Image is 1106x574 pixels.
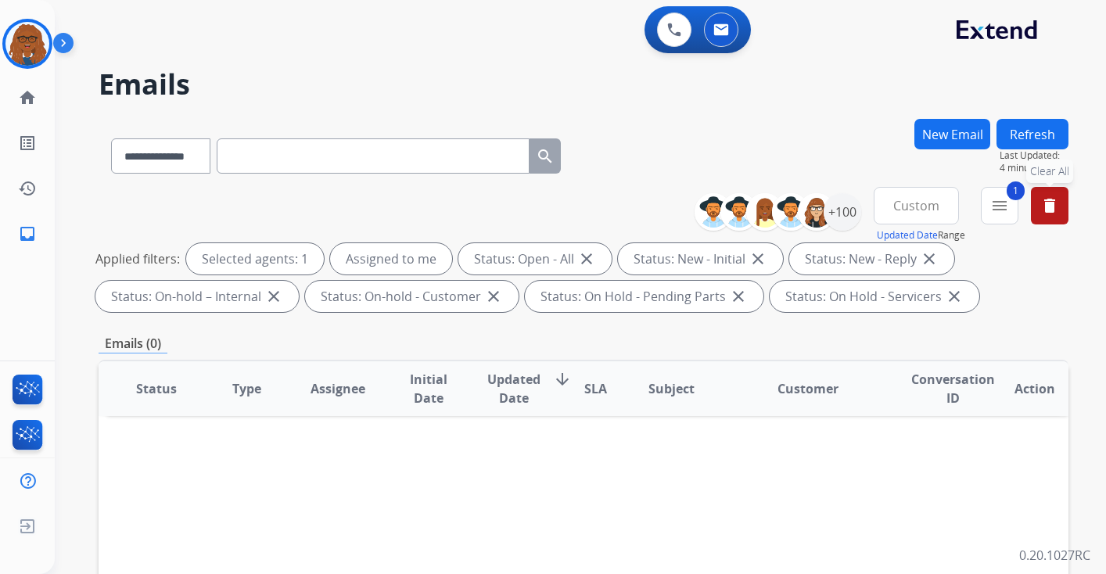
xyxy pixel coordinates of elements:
button: Refresh [996,119,1068,149]
div: Selected agents: 1 [186,243,324,274]
mat-icon: close [729,287,748,306]
p: Emails (0) [99,334,167,353]
mat-icon: home [18,88,37,107]
span: Last Updated: [1000,149,1068,162]
button: Clear All [1031,187,1068,224]
mat-icon: search [536,147,555,166]
mat-icon: list_alt [18,134,37,152]
div: Status: New - Initial [618,243,783,274]
mat-icon: arrow_downward [553,370,572,389]
mat-icon: inbox [18,224,37,243]
div: Status: On-hold - Customer [305,281,519,312]
div: Status: On Hold - Pending Parts [525,281,763,312]
span: Clear All [1030,163,1069,179]
th: Action [978,361,1068,416]
button: Updated Date [877,229,938,242]
mat-icon: close [945,287,964,306]
span: Range [877,228,965,242]
button: Custom [874,187,959,224]
div: +100 [824,193,861,231]
span: Status [136,379,177,398]
span: Assignee [311,379,365,398]
mat-icon: close [577,249,596,268]
span: Custom [893,203,939,209]
div: Status: Open - All [458,243,612,274]
div: Status: On-hold – Internal [95,281,299,312]
button: 1 [981,187,1018,224]
span: Type [232,379,261,398]
mat-icon: history [18,179,37,198]
span: Conversation ID [911,370,995,407]
span: Initial Date [397,370,461,407]
span: 1 [1007,181,1025,200]
div: Status: New - Reply [789,243,954,274]
button: New Email [914,119,990,149]
span: Updated Date [487,370,540,407]
img: avatar [5,22,49,66]
span: Customer [777,379,838,398]
h2: Emails [99,69,1068,100]
span: 4 minutes ago [1000,162,1068,174]
p: 0.20.1027RC [1019,546,1090,565]
div: Assigned to me [330,243,452,274]
span: Subject [648,379,695,398]
mat-icon: close [484,287,503,306]
p: Applied filters: [95,249,180,268]
mat-icon: delete [1040,196,1059,215]
div: Status: On Hold - Servicers [770,281,979,312]
span: SLA [584,379,607,398]
mat-icon: close [264,287,283,306]
mat-icon: close [749,249,767,268]
mat-icon: menu [990,196,1009,215]
mat-icon: close [920,249,939,268]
